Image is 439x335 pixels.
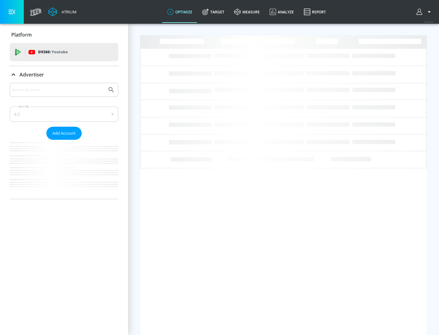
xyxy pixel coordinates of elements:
p: Platform [11,31,32,38]
span: Add Account [52,130,76,137]
p: DV360: [38,49,68,55]
a: Atrium [48,7,77,16]
div: Platform [10,26,118,43]
p: Youtube [52,49,68,55]
label: Sort By [17,104,30,108]
p: Advertiser [20,71,44,78]
button: Add Account [46,127,82,140]
div: Atrium [59,9,77,15]
div: DV360: Youtube [10,43,118,61]
a: measure [229,1,265,23]
a: optimize [162,1,197,23]
a: Report [299,1,331,23]
div: Advertiser [10,83,118,199]
span: v 4.24.0 [424,20,433,23]
input: Search by name [12,86,105,94]
div: Advertiser [10,66,118,83]
div: A-Z [10,107,118,122]
nav: list of Advertiser [10,140,118,199]
a: Target [197,1,229,23]
a: Analyze [265,1,299,23]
